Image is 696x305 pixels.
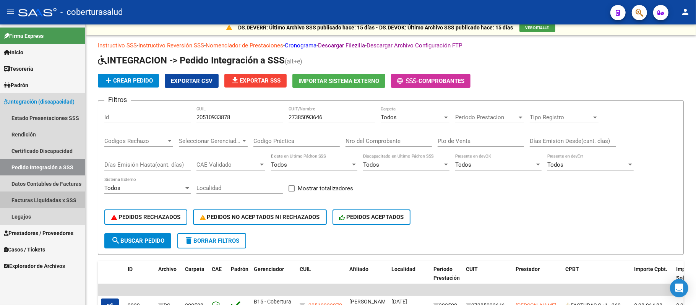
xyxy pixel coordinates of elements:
[339,214,404,221] span: PEDIDOS ACEPTADOS
[184,237,239,244] span: Borrar Filtros
[104,76,113,85] mat-icon: add
[6,7,15,16] mat-icon: menu
[60,4,123,21] span: - coberturasalud
[4,262,65,270] span: Explorador de Archivos
[206,42,283,49] a: Nomenclador de Prestaciones
[388,261,430,295] datatable-header-cell: Localidad
[681,7,690,16] mat-icon: person
[230,76,240,85] mat-icon: file_download
[111,236,120,245] mat-icon: search
[158,266,177,272] span: Archivo
[138,42,204,49] a: Instructivo Reversión SSS
[125,261,155,295] datatable-header-cell: ID
[104,77,153,84] span: Crear Pedido
[349,266,368,272] span: Afiliado
[285,42,316,49] a: Cronograma
[391,74,470,88] button: -Comprobantes
[397,78,419,84] span: -
[300,266,311,272] span: CUIL
[4,32,44,40] span: Firma Express
[455,114,517,121] span: Periodo Prestacion
[182,261,209,295] datatable-header-cell: Carpeta
[111,214,180,221] span: PEDIDOS RECHAZADOS
[346,261,388,295] datatable-header-cell: Afiliado
[224,74,287,88] button: Exportar SSS
[285,58,302,65] span: (alt+e)
[111,237,164,244] span: Buscar Pedido
[4,229,73,237] span: Prestadores / Proveedores
[631,261,673,295] datatable-header-cell: Importe Cpbt.
[333,209,411,225] button: PEDIDOS ACEPTADOS
[530,114,592,121] span: Tipo Registro
[104,209,187,225] button: PEDIDOS RECHAZADOS
[513,261,562,295] datatable-header-cell: Prestador
[292,74,385,88] button: Importar Sistema Externo
[4,97,75,106] span: Integración (discapacidad)
[155,261,182,295] datatable-header-cell: Archivo
[184,236,193,245] mat-icon: delete
[430,261,463,295] datatable-header-cell: Período Prestación
[185,266,204,272] span: Carpeta
[299,78,379,84] span: Importar Sistema Externo
[4,245,45,254] span: Casos / Tickets
[519,24,555,32] button: VER DETALLE
[98,42,137,49] a: Instructivo SSS
[298,184,353,193] span: Mostrar totalizadores
[634,266,667,272] span: Importe Cpbt.
[251,261,297,295] datatable-header-cell: Gerenciador
[381,114,397,121] span: Todos
[228,261,251,295] datatable-header-cell: Padrón
[526,26,549,30] span: VER DETALLE
[4,81,28,89] span: Padrón
[670,279,688,297] div: Open Intercom Messenger
[230,77,281,84] span: Exportar SSS
[179,138,241,144] span: Seleccionar Gerenciador
[104,233,171,248] button: Buscar Pedido
[196,161,258,168] span: CAE Validado
[254,266,284,272] span: Gerenciador
[98,41,684,50] p: - - - - -
[455,161,471,168] span: Todos
[562,261,631,295] datatable-header-cell: CPBT
[231,266,248,272] span: Padrón
[391,266,415,272] span: Localidad
[104,138,166,144] span: Codigos Rechazo
[297,261,346,295] datatable-header-cell: CUIL
[363,161,379,168] span: Todos
[463,261,513,295] datatable-header-cell: CUIT
[209,261,228,295] datatable-header-cell: CAE
[4,48,23,57] span: Inicio
[98,74,159,88] button: Crear Pedido
[177,233,246,248] button: Borrar Filtros
[165,74,219,88] button: Exportar CSV
[318,42,365,49] a: Descargar Filezilla
[200,214,320,221] span: PEDIDOS NO ACEPTADOS NI RECHAZADOS
[433,266,460,281] span: Período Prestación
[128,266,133,272] span: ID
[98,55,285,66] span: INTEGRACION -> Pedido Integración a SSS
[419,78,464,84] span: Comprobantes
[516,266,540,272] span: Prestador
[104,94,131,105] h3: Filtros
[193,209,327,225] button: PEDIDOS NO ACEPTADOS NI RECHAZADOS
[171,78,213,84] span: Exportar CSV
[238,23,513,32] p: DS.DEVERR: Último Archivo SSS publicado hace: 15 días - DS.DEVOK: Último Archivo SSS publicado ha...
[212,266,222,272] span: CAE
[367,42,462,49] a: Descargar Archivo Configuración FTP
[547,161,563,168] span: Todos
[271,161,287,168] span: Todos
[565,266,579,272] span: CPBT
[466,266,478,272] span: CUIT
[4,65,33,73] span: Tesorería
[104,185,120,191] span: Todos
